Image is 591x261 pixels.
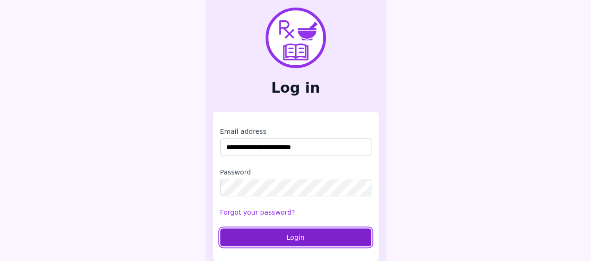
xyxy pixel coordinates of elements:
img: PharmXellence Logo [266,8,326,68]
h2: Log in [213,79,379,96]
a: Forgot your password? [220,209,295,216]
label: Password [220,167,371,177]
label: Email address [220,127,371,136]
button: Login [220,228,371,246]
